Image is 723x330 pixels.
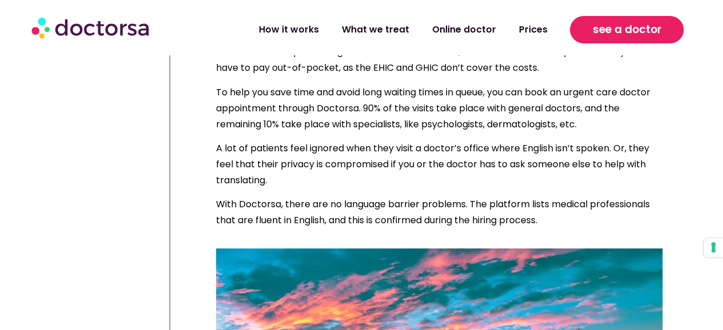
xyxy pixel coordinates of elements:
[216,44,662,76] p: You can also find private urgent care or walk-in clinics, but these are more expensive and you’ll...
[194,17,559,43] nav: Menu
[592,21,661,39] span: see a doctor
[330,17,420,43] a: What we treat
[216,140,662,188] p: A lot of patients feel ignored when they visit a doctor’s office where English isn’t spoken. Or, ...
[216,84,662,132] p: To help you save time and avoid long waiting times in queue, you can book an urgent care doctor a...
[704,238,723,257] button: Your consent preferences for tracking technologies
[420,17,507,43] a: Online doctor
[216,196,662,228] p: With Doctorsa, there are no language barrier problems. The platform lists medical professionals t...
[247,17,330,43] a: How it works
[570,16,684,43] a: see a doctor
[507,17,558,43] a: Prices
